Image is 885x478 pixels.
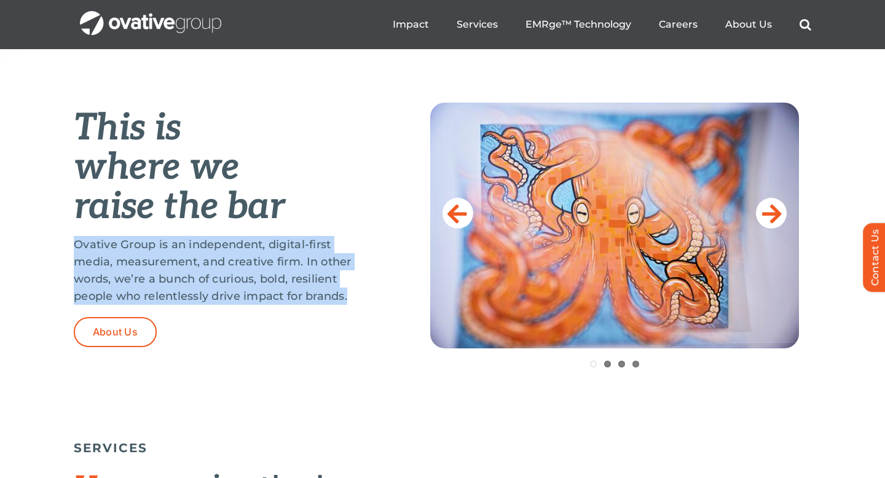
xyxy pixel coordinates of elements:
a: Impact [393,18,429,31]
a: Careers [659,18,698,31]
a: About Us [725,18,772,31]
a: 3 [618,361,625,367]
a: Search [800,18,811,31]
nav: Menu [393,5,811,44]
img: Home-Raise-the-Bar.jpeg [430,103,799,348]
em: raise the bar [74,185,285,229]
a: EMRge™ Technology [525,18,631,31]
a: 2 [604,361,611,367]
em: This is [74,106,181,151]
a: 4 [632,361,639,367]
a: 1 [590,361,597,367]
a: OG_Full_horizontal_WHT [80,10,221,22]
a: Services [457,18,498,31]
h5: SERVICES [74,441,811,455]
span: About Us [93,326,138,338]
em: where we [74,146,239,190]
p: Ovative Group is an independent, digital-first media, measurement, and creative firm. In other wo... [74,236,369,305]
a: About Us [74,317,157,347]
